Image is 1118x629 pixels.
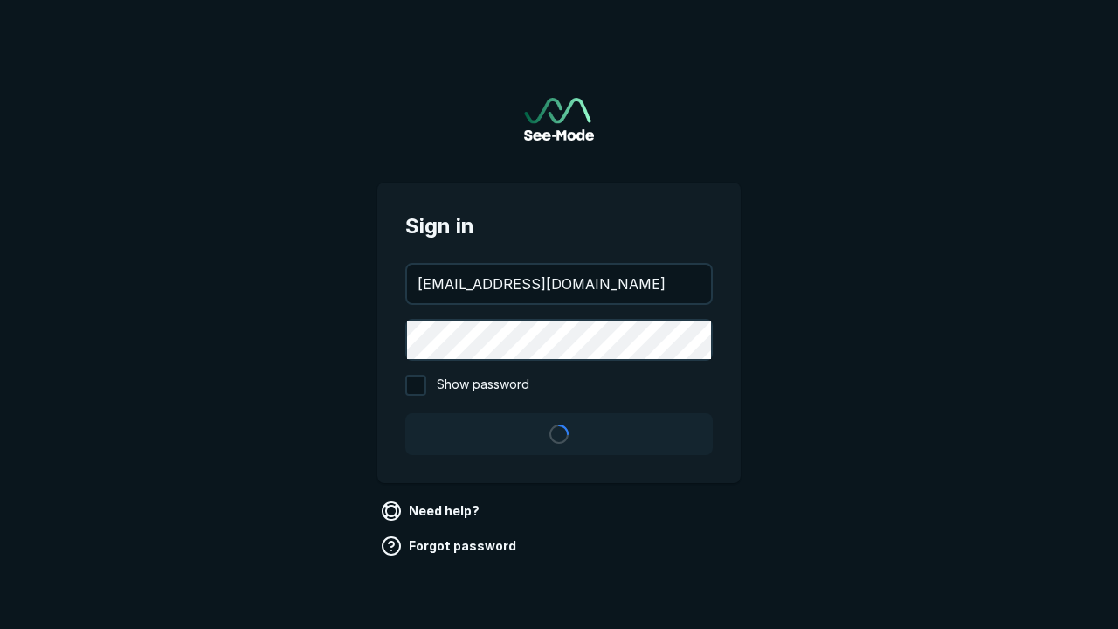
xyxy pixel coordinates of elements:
img: See-Mode Logo [524,98,594,141]
a: Go to sign in [524,98,594,141]
span: Show password [437,375,529,396]
input: your@email.com [407,265,711,303]
a: Forgot password [377,532,523,560]
span: Sign in [405,211,713,242]
a: Need help? [377,497,487,525]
